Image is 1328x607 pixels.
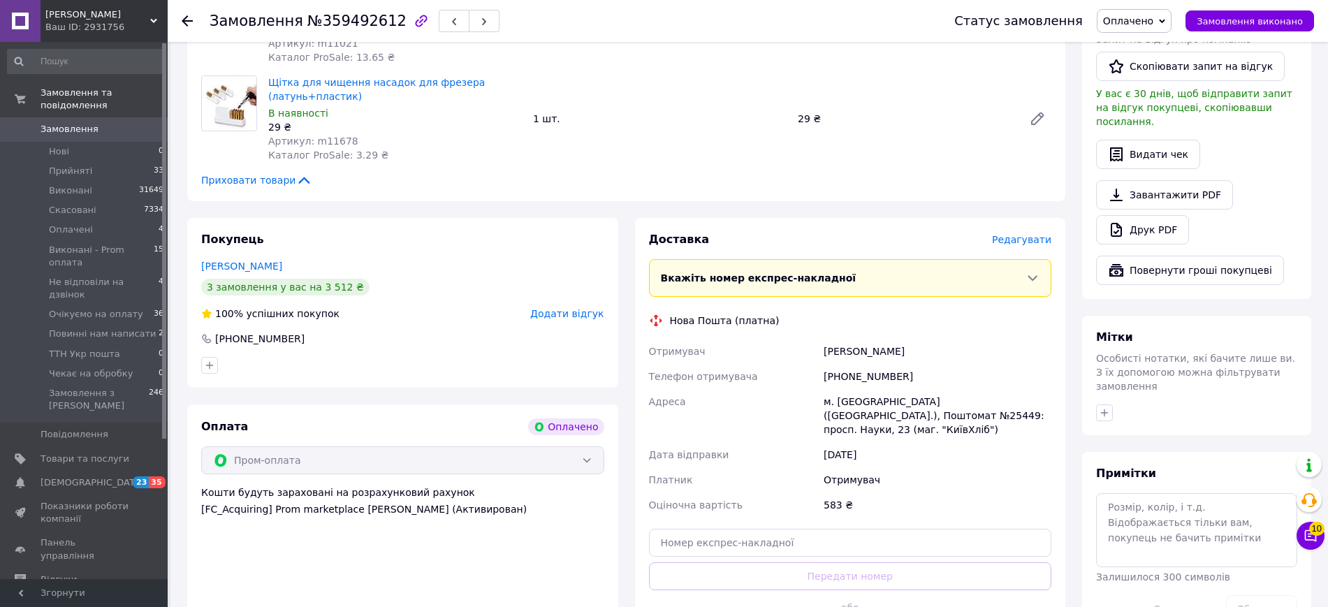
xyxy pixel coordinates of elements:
span: 4 [159,276,163,301]
div: 583 ₴ [821,492,1054,518]
span: 0 [159,348,163,360]
span: Замовлення з [PERSON_NAME] [49,387,149,412]
span: Оплачені [49,224,93,236]
span: Відгуки [41,573,77,586]
span: 10 [1309,522,1325,536]
span: 4 [159,224,163,236]
a: Друк PDF [1096,215,1189,244]
div: Отримувач [821,467,1054,492]
span: Чекає на обробку [49,367,133,380]
span: 36 [154,308,163,321]
a: Редагувати [1023,105,1051,133]
div: [PHONE_NUMBER] [214,332,306,346]
a: [PERSON_NAME] [201,261,282,272]
a: Щітка для чищення насадок для фрезера (латунь+пластик) [268,77,485,102]
span: Платник [649,474,693,485]
span: 0 [159,367,163,380]
span: 2 [159,328,163,340]
div: м. [GEOGRAPHIC_DATA] ([GEOGRAPHIC_DATA].), Поштомат №25449: просп. Науки, 23 (маг. "КиївХліб") [821,389,1054,442]
div: 3 замовлення у вас на 3 512 ₴ [201,279,370,295]
span: 23 [133,476,149,488]
span: Знайди Дешевше [45,8,150,21]
span: Отримувач [649,346,706,357]
span: Додати відгук [530,308,604,319]
span: Замовлення та повідомлення [41,87,168,112]
span: Залишилося 300 символів [1096,571,1230,583]
span: №359492612 [307,13,407,29]
span: Каталог ProSale: 3.29 ₴ [268,149,388,161]
span: Виконані - Prom оплата [49,244,154,269]
div: Повернутися назад [182,14,193,28]
div: 29 ₴ [792,109,1018,129]
span: Адреса [649,396,686,407]
div: 1 шт. [527,109,792,129]
span: Мітки [1096,330,1133,344]
span: Покупець [201,233,264,246]
span: Вкажіть номер експрес-накладної [661,272,856,284]
span: Дата відправки [649,449,729,460]
div: Ваш ID: 2931756 [45,21,168,34]
span: Виконані [49,184,92,197]
span: Оплачено [1103,15,1153,27]
span: Повинні нам написати [49,328,156,340]
button: Скопіювати запит на відгук [1096,52,1285,81]
div: Нова Пошта (платна) [666,314,783,328]
a: Завантажити PDF [1096,180,1233,210]
span: Товари та послуги [41,453,129,465]
span: Оплата [201,420,248,433]
span: Панель управління [41,536,129,562]
span: 33 [154,165,163,177]
button: Замовлення виконано [1185,10,1314,31]
span: Редагувати [992,234,1051,245]
span: Замовлення виконано [1197,16,1303,27]
span: Артикул: m11678 [268,136,358,147]
div: Статус замовлення [954,14,1083,28]
input: Номер експрес-накладної [649,529,1052,557]
div: [PHONE_NUMBER] [821,364,1054,389]
span: Каталог ProSale: 13.65 ₴ [268,52,395,63]
span: 15 [154,244,163,269]
span: 100% [215,308,243,319]
span: Не відповіли на дзвінок [49,276,159,301]
span: Артикул: m11021 [268,38,358,49]
button: Повернути гроші покупцеві [1096,256,1284,285]
span: 0 [159,145,163,158]
button: Чат з покупцем10 [1297,522,1325,550]
span: Приховати товари [201,173,312,187]
span: Оціночна вартість [649,499,743,511]
span: 7334 [144,204,163,217]
div: успішних покупок [201,307,340,321]
span: 31649 [139,184,163,197]
span: Очікуємо на оплату [49,308,143,321]
span: Примітки [1096,467,1156,480]
span: Прийняті [49,165,92,177]
div: [DATE] [821,442,1054,467]
span: Замовлення [210,13,303,29]
span: В наявності [268,108,328,119]
span: Телефон отримувача [649,371,758,382]
div: [PERSON_NAME] [821,339,1054,364]
input: Пошук [7,49,165,74]
span: У вас є 30 днів, щоб відправити запит на відгук покупцеві, скопіювавши посилання. [1096,88,1292,127]
span: ТТН Укр пошта [49,348,120,360]
span: 35 [149,476,165,488]
span: Скасовані [49,204,96,217]
div: Оплачено [528,418,604,435]
button: Видати чек [1096,140,1200,169]
div: 29 ₴ [268,120,522,134]
span: Повідомлення [41,428,108,441]
span: 246 [149,387,163,412]
span: Особисті нотатки, які бачите лише ви. З їх допомогою можна фільтрувати замовлення [1096,353,1295,392]
div: [FC_Acquiring] Prom marketplace [PERSON_NAME] (Активирован) [201,502,604,516]
span: Доставка [649,233,710,246]
img: Щітка для чищення насадок для фрезера (латунь+пластик) [202,76,256,131]
span: [DEMOGRAPHIC_DATA] [41,476,144,489]
span: Показники роботи компанії [41,500,129,525]
div: Кошти будуть зараховані на розрахунковий рахунок [201,485,604,516]
span: Нові [49,145,69,158]
span: Замовлення [41,123,98,136]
